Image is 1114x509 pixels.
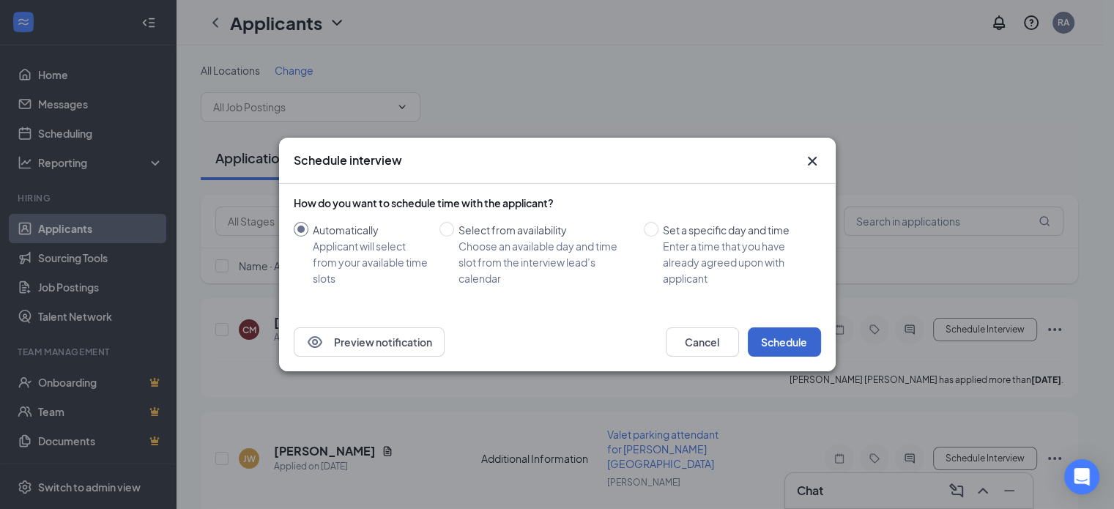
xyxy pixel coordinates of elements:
[663,238,809,286] div: Enter a time that you have already agreed upon with applicant
[1064,459,1099,494] div: Open Intercom Messenger
[748,327,821,357] button: Schedule
[294,152,402,168] h3: Schedule interview
[803,152,821,170] button: Close
[313,238,428,286] div: Applicant will select from your available time slots
[458,238,632,286] div: Choose an available day and time slot from the interview lead’s calendar
[458,222,632,238] div: Select from availability
[803,152,821,170] svg: Cross
[666,327,739,357] button: Cancel
[663,222,809,238] div: Set a specific day and time
[306,333,324,351] svg: Eye
[294,327,445,357] button: EyePreview notification
[313,222,428,238] div: Automatically
[294,196,821,210] div: How do you want to schedule time with the applicant?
